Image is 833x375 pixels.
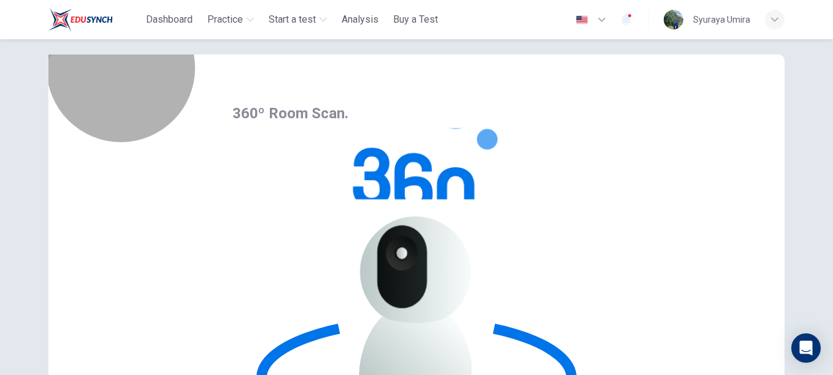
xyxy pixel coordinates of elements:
img: ELTC logo [48,7,113,32]
img: en [574,15,589,25]
span: Dashboard [146,12,193,27]
div: Open Intercom Messenger [791,333,821,363]
button: Buy a Test [388,9,443,31]
button: Dashboard [141,9,198,31]
span: Practice [207,12,243,27]
img: Profile picture [664,10,683,29]
div: Syuraya Umira [693,12,750,27]
span: Buy a Test [393,12,438,27]
button: Analysis [337,9,383,31]
span: Start a test [269,12,316,27]
a: ELTC logo [48,7,141,32]
span: Analysis [342,12,378,27]
button: Start a test [264,9,332,31]
span: 360º Room Scan. [232,105,348,122]
button: Practice [202,9,259,31]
